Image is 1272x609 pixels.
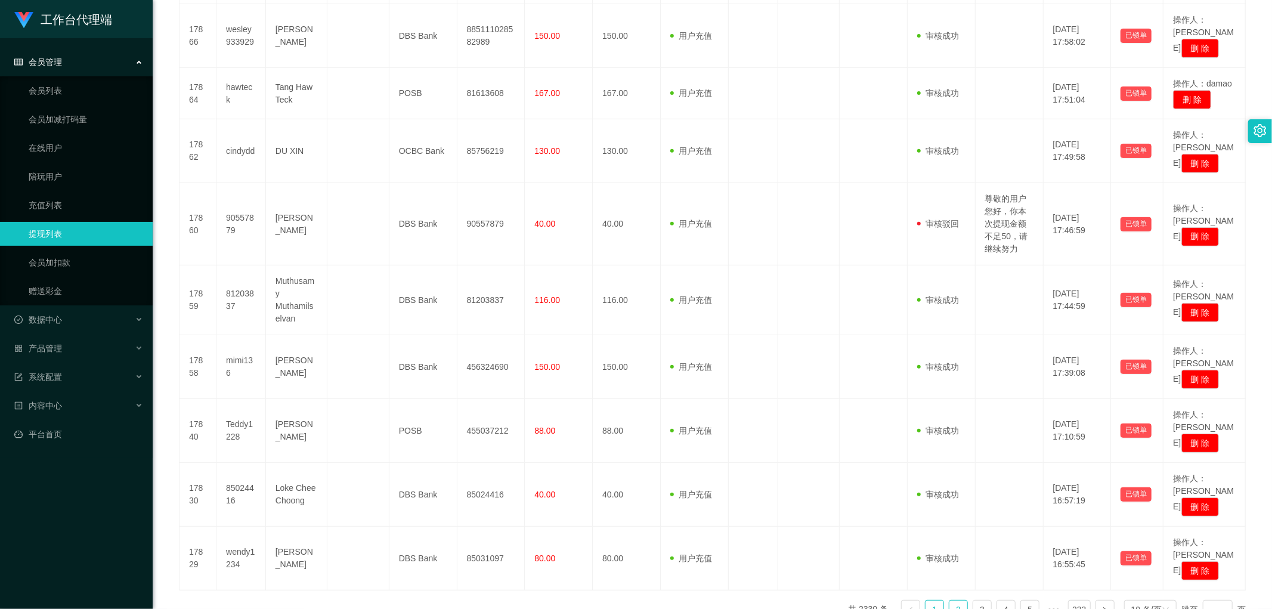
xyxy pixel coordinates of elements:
[389,4,457,68] td: DBS Bank
[1181,561,1220,580] button: 删 除
[917,426,959,435] span: 审核成功
[976,183,1044,265] td: 尊敬的用户您好，你本次提现金额不足50，请继续努力
[179,335,216,399] td: 17858
[593,119,661,183] td: 130.00
[1173,130,1234,168] span: 操作人：[PERSON_NAME]
[593,463,661,527] td: 40.00
[670,362,712,372] span: 用户充值
[389,183,457,265] td: DBS Bank
[179,463,216,527] td: 17830
[179,4,216,68] td: 17866
[1181,39,1220,58] button: 删 除
[534,554,555,563] span: 80.00
[593,335,661,399] td: 150.00
[179,119,216,183] td: 17862
[1121,144,1152,158] button: 已锁单
[1181,154,1220,173] button: 删 除
[29,222,143,246] a: 提现列表
[593,68,661,119] td: 167.00
[1181,303,1220,322] button: 删 除
[1181,434,1220,453] button: 删 除
[1044,68,1112,119] td: [DATE] 17:51:04
[389,399,457,463] td: POSB
[1044,527,1112,591] td: [DATE] 16:55:45
[670,88,712,98] span: 用户充值
[29,165,143,188] a: 陪玩用户
[1173,346,1234,384] span: 操作人：[PERSON_NAME]
[917,31,959,41] span: 审核成功
[216,399,266,463] td: Teddy1228
[1044,463,1112,527] td: [DATE] 16:57:19
[179,183,216,265] td: 17860
[1044,4,1112,68] td: [DATE] 17:58:02
[389,119,457,183] td: OCBC Bank
[389,463,457,527] td: DBS Bank
[29,136,143,160] a: 在线用户
[593,399,661,463] td: 88.00
[1121,217,1152,231] button: 已锁单
[266,183,327,265] td: [PERSON_NAME]
[14,12,33,29] img: logo.9652507e.png
[917,295,959,305] span: 审核成功
[457,4,525,68] td: 885111028582989
[266,463,327,527] td: Loke Chee Choong
[389,335,457,399] td: DBS Bank
[457,119,525,183] td: 85756219
[1173,90,1211,109] button: 删 除
[917,88,959,98] span: 审核成功
[1044,265,1112,335] td: [DATE] 17:44:59
[1181,370,1220,389] button: 删 除
[29,251,143,274] a: 会员加扣款
[1181,497,1220,517] button: 删 除
[1121,423,1152,438] button: 已锁单
[216,463,266,527] td: 85024416
[593,265,661,335] td: 116.00
[29,279,143,303] a: 赠送彩金
[534,362,560,372] span: 150.00
[593,527,661,591] td: 80.00
[266,527,327,591] td: [PERSON_NAME]
[179,265,216,335] td: 17859
[917,362,959,372] span: 审核成功
[1173,537,1234,576] span: 操作人：[PERSON_NAME]
[670,31,712,41] span: 用户充值
[14,57,62,67] span: 会员管理
[1044,183,1112,265] td: [DATE] 17:46:59
[1173,279,1234,317] span: 操作人：[PERSON_NAME]
[216,527,266,591] td: wendy1234
[1173,79,1232,88] span: 操作人：damao
[1173,15,1234,53] span: 操作人：[PERSON_NAME]
[457,335,525,399] td: 456324690
[1121,86,1152,101] button: 已锁单
[534,88,560,98] span: 167.00
[534,490,555,499] span: 40.00
[1121,551,1152,565] button: 已锁单
[179,527,216,591] td: 17829
[917,490,959,499] span: 审核成功
[457,527,525,591] td: 85031097
[457,399,525,463] td: 455037212
[14,401,62,410] span: 内容中心
[179,399,216,463] td: 17840
[670,426,712,435] span: 用户充值
[216,119,266,183] td: cindydd
[917,219,959,228] span: 审核驳回
[593,183,661,265] td: 40.00
[179,68,216,119] td: 17864
[216,4,266,68] td: wesley933929
[534,31,560,41] span: 150.00
[1173,203,1234,242] span: 操作人：[PERSON_NAME]
[389,265,457,335] td: DBS Bank
[14,422,143,446] a: 图标: dashboard平台首页
[266,68,327,119] td: Tang Haw Teck
[1181,227,1220,246] button: 删 除
[534,219,555,228] span: 40.00
[14,344,23,353] i: 图标: appstore-o
[1121,487,1152,502] button: 已锁单
[457,265,525,335] td: 81203837
[1121,293,1152,307] button: 已锁单
[14,401,23,410] i: 图标: profile
[14,14,112,24] a: 工作台代理端
[1044,119,1112,183] td: [DATE] 17:49:58
[670,146,712,156] span: 用户充值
